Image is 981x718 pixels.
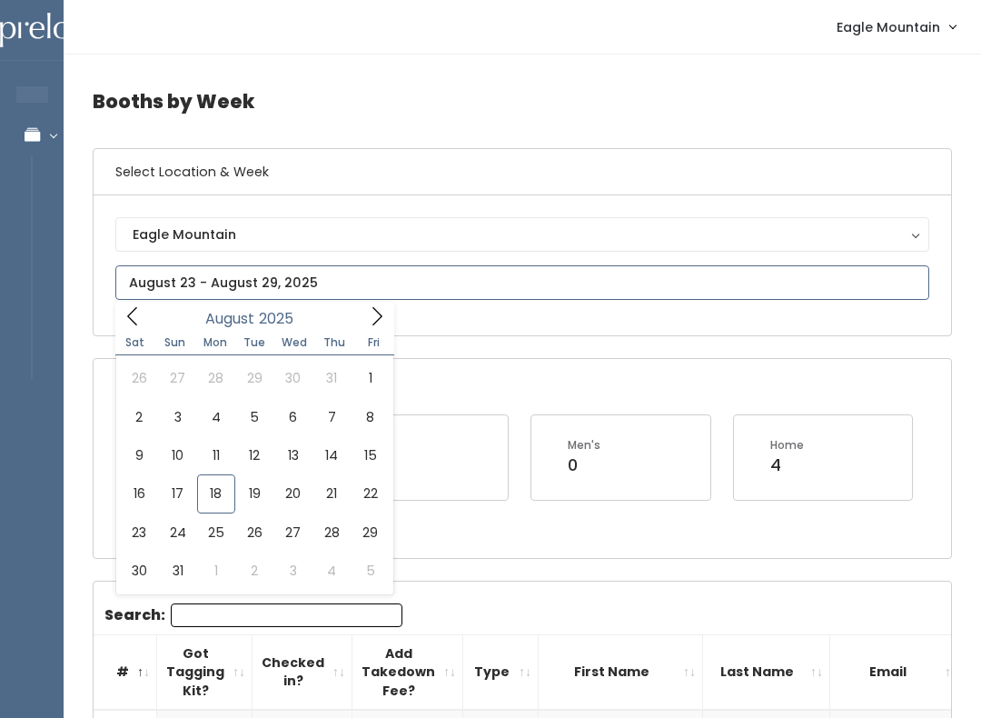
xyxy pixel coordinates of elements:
span: August 19, 2025 [235,474,273,513]
div: 0 [568,454,600,477]
th: Last Name: activate to sort column ascending [703,634,830,710]
th: First Name: activate to sort column ascending [539,634,703,710]
span: August 16, 2025 [120,474,158,513]
span: August 24, 2025 [158,514,196,552]
span: Wed [274,337,314,348]
span: July 28, 2025 [197,359,235,397]
span: September 2, 2025 [235,552,273,590]
span: Sat [115,337,155,348]
th: Got Tagging Kit?: activate to sort column ascending [157,634,253,710]
span: Sun [155,337,195,348]
span: August 1, 2025 [351,359,389,397]
span: August 17, 2025 [158,474,196,513]
span: August 13, 2025 [274,436,312,474]
span: August 30, 2025 [120,552,158,590]
span: July 30, 2025 [274,359,312,397]
span: August 14, 2025 [312,436,351,474]
button: Eagle Mountain [115,217,929,252]
span: August 5, 2025 [235,398,273,436]
span: September 1, 2025 [197,552,235,590]
span: August 26, 2025 [235,514,273,552]
span: August 8, 2025 [351,398,389,436]
h6: Select Location & Week [94,149,951,195]
label: Search: [104,603,402,627]
span: August 2, 2025 [120,398,158,436]
span: August 20, 2025 [274,474,312,513]
input: August 23 - August 29, 2025 [115,265,929,300]
span: August 11, 2025 [197,436,235,474]
div: 4 [770,454,804,477]
input: Search: [171,603,402,627]
h4: Booths by Week [93,76,952,126]
th: Email: activate to sort column ascending [830,634,965,710]
span: August 9, 2025 [120,436,158,474]
span: August 21, 2025 [312,474,351,513]
span: Eagle Mountain [837,17,940,37]
th: Checked in?: activate to sort column ascending [253,634,352,710]
span: August 23, 2025 [120,514,158,552]
span: August 22, 2025 [351,474,389,513]
span: Fri [354,337,394,348]
span: August 10, 2025 [158,436,196,474]
span: Thu [314,337,354,348]
th: #: activate to sort column descending [94,634,157,710]
div: Eagle Mountain [133,224,912,244]
span: September 5, 2025 [351,552,389,590]
span: July 29, 2025 [235,359,273,397]
th: Add Takedown Fee?: activate to sort column ascending [352,634,463,710]
div: Men's [568,437,600,454]
span: August 28, 2025 [312,514,351,552]
span: August 7, 2025 [312,398,351,436]
span: August 27, 2025 [274,514,312,552]
span: August 4, 2025 [197,398,235,436]
div: Home [770,437,804,454]
th: Type: activate to sort column ascending [463,634,539,710]
span: July 31, 2025 [312,359,351,397]
span: July 26, 2025 [120,359,158,397]
span: September 3, 2025 [274,552,312,590]
span: July 27, 2025 [158,359,196,397]
span: August 3, 2025 [158,398,196,436]
span: August 31, 2025 [158,552,196,590]
span: August 15, 2025 [351,436,389,474]
span: August 29, 2025 [351,514,389,552]
span: August 25, 2025 [197,514,235,552]
a: Eagle Mountain [818,7,974,46]
span: August [205,312,254,326]
span: August 6, 2025 [274,398,312,436]
input: Year [254,307,309,330]
span: August 12, 2025 [235,436,273,474]
span: Tue [234,337,274,348]
span: September 4, 2025 [312,552,351,590]
span: Mon [195,337,235,348]
span: August 18, 2025 [197,474,235,513]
